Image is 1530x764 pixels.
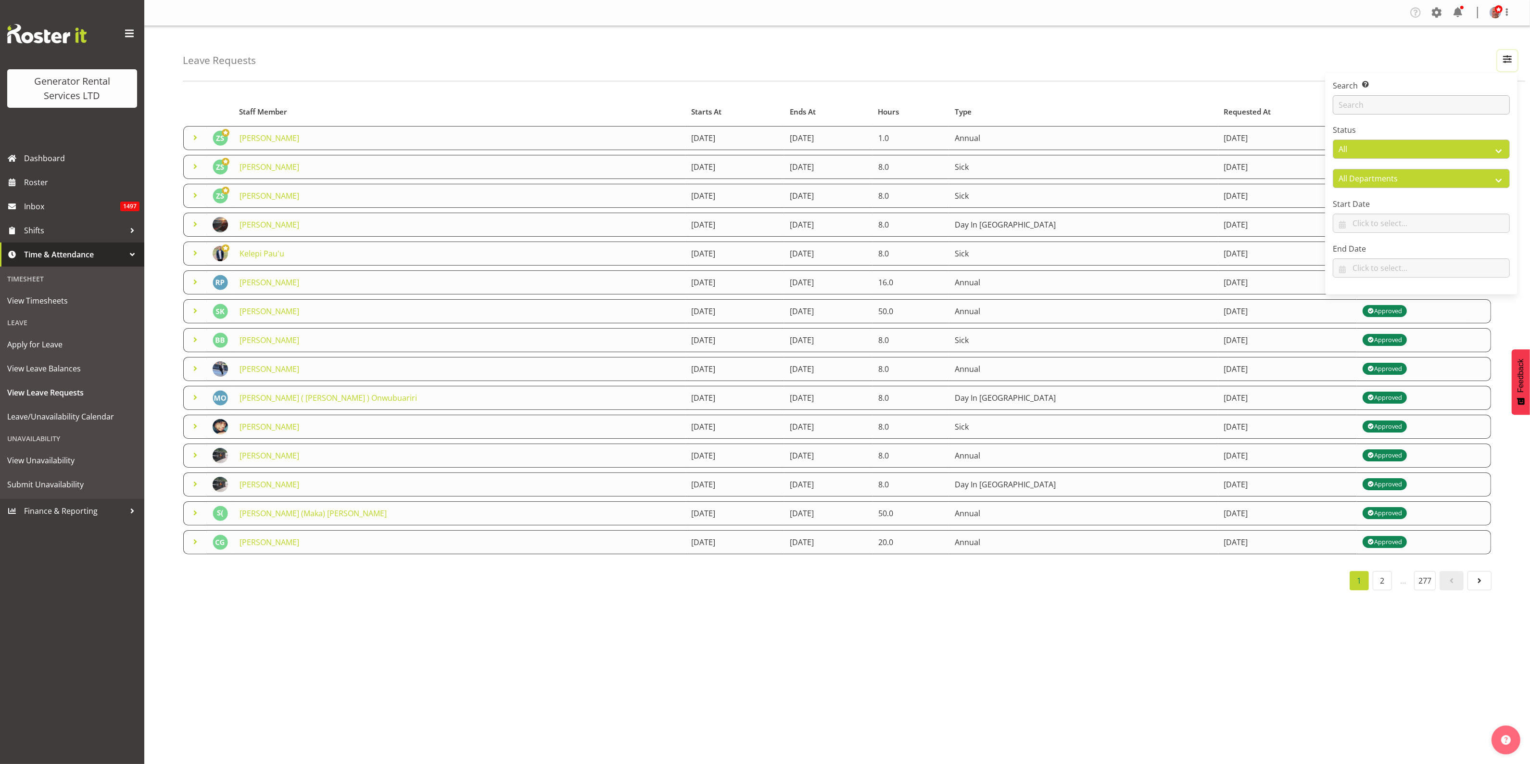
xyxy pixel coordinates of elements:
a: [PERSON_NAME] [240,219,299,230]
td: [DATE] [685,415,784,439]
a: [PERSON_NAME] [240,450,299,461]
span: Dashboard [24,151,139,166]
span: Apply for Leave [7,337,137,352]
a: 2 [1373,571,1392,590]
a: [PERSON_NAME] [240,335,299,345]
span: Time & Attendance [24,247,125,262]
button: Feedback - Show survey [1512,349,1530,415]
img: zach-satiu198.jpg [213,188,228,204]
td: [DATE] [1218,357,1357,381]
td: 8.0 [872,184,949,208]
td: [DATE] [784,155,872,179]
td: Annual [949,270,1218,294]
a: [PERSON_NAME] [240,421,299,432]
td: [DATE] [784,213,872,237]
span: Shifts [24,223,125,238]
a: [PERSON_NAME] (Maka) [PERSON_NAME] [240,508,387,519]
td: [DATE] [685,270,784,294]
a: [PERSON_NAME] [240,162,299,172]
td: Sick [949,242,1218,266]
span: View Leave Requests [7,385,137,400]
td: Sick [949,184,1218,208]
td: Day In [GEOGRAPHIC_DATA] [949,213,1218,237]
span: Finance & Reporting [24,504,125,518]
td: 8.0 [872,472,949,497]
input: Click to select... [1333,258,1510,278]
img: manny-onwubuariri174.jpg [213,390,228,406]
td: Annual [949,126,1218,150]
td: [DATE] [784,386,872,410]
img: zach-satiu198.jpg [213,159,228,175]
td: [DATE] [685,444,784,468]
td: 8.0 [872,328,949,352]
a: 277 [1414,571,1436,590]
a: [PERSON_NAME] ( [PERSON_NAME] ) Onwubuariri [240,393,417,403]
input: Click to select... [1333,214,1510,233]
td: Sick [949,415,1218,439]
td: [DATE] [1218,386,1357,410]
td: [DATE] [685,242,784,266]
a: Submit Unavailability [2,472,142,497]
a: Apply for Leave [2,332,142,357]
td: [DATE] [1218,242,1357,266]
td: [DATE] [685,386,784,410]
input: Search [1333,95,1510,115]
td: [DATE] [1218,213,1357,237]
td: [DATE] [784,530,872,554]
a: [PERSON_NAME] [240,537,299,548]
a: View Unavailability [2,448,142,472]
td: [DATE] [1218,415,1357,439]
td: [DATE] [784,126,872,150]
td: [DATE] [685,357,784,381]
a: Kelepi Pau'u [240,248,284,259]
td: [DATE] [685,213,784,237]
div: Approved [1367,392,1402,404]
span: View Leave Balances [7,361,137,376]
td: Annual [949,299,1218,323]
td: 8.0 [872,444,949,468]
td: 8.0 [872,242,949,266]
td: 50.0 [872,501,949,525]
a: [PERSON_NAME] [240,306,299,317]
img: sione-maka-c5-fifita192.jpg [213,506,228,521]
a: [PERSON_NAME] [240,191,299,201]
img: cody-gillies1338.jpg [213,535,228,550]
td: [DATE] [784,270,872,294]
img: dave-wallaced2e02bf5a44ca49c521115b89c5c4806.png [1490,7,1501,18]
td: [DATE] [685,530,784,554]
span: View Timesheets [7,293,137,308]
label: End Date [1333,243,1510,255]
a: View Timesheets [2,289,142,313]
div: Unavailability [2,429,142,448]
img: stephen-kennedy2327.jpg [213,304,228,319]
a: [PERSON_NAME] [240,133,299,143]
td: 8.0 [872,213,949,237]
td: Annual [949,444,1218,468]
img: help-xxl-2.png [1501,735,1511,745]
img: ryan-paulsen3623.jpg [213,275,228,290]
label: Search [1333,80,1510,91]
label: Start Date [1333,198,1510,210]
div: Generator Rental Services LTD [17,74,127,103]
span: Submit Unavailability [7,477,137,492]
td: Sick [949,155,1218,179]
img: zach-satiu198.jpg [213,130,228,146]
td: [DATE] [1218,270,1357,294]
img: sam-carter0eb4346ed2dfce8ceab3fa72bb937eee.png [213,361,228,377]
td: [DATE] [784,184,872,208]
td: 8.0 [872,386,949,410]
img: ben-bennington151.jpg [213,332,228,348]
div: Timesheet [2,269,142,289]
img: chris-fry713a93f5bd2e892ba2382d9a4853c96d.png [213,217,228,232]
td: [DATE] [784,328,872,352]
span: Starts At [691,106,721,117]
td: [DATE] [685,155,784,179]
td: Annual [949,357,1218,381]
td: [DATE] [784,357,872,381]
span: View Unavailability [7,453,137,468]
td: [DATE] [685,184,784,208]
h4: Leave Requests [183,55,256,66]
td: [DATE] [685,126,784,150]
a: [PERSON_NAME] [240,479,299,490]
div: Approved [1367,508,1402,519]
